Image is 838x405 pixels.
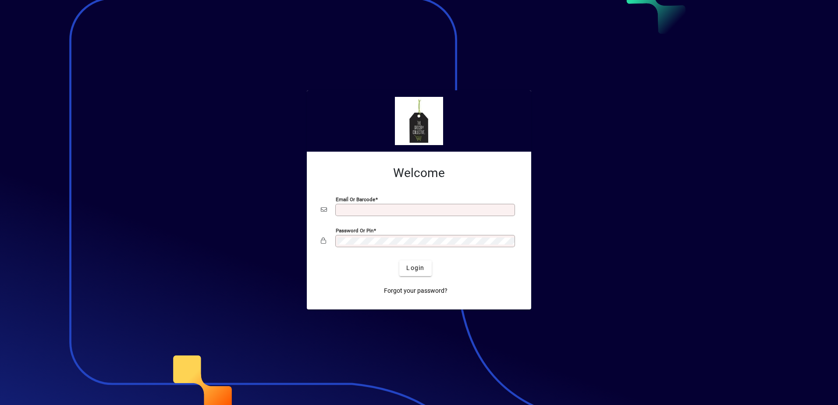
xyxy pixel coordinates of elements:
mat-label: Email or Barcode [336,196,375,202]
a: Forgot your password? [380,283,451,299]
h2: Welcome [321,166,517,181]
span: Login [406,263,424,273]
button: Login [399,260,431,276]
span: Forgot your password? [384,286,447,295]
mat-label: Password or Pin [336,227,373,233]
